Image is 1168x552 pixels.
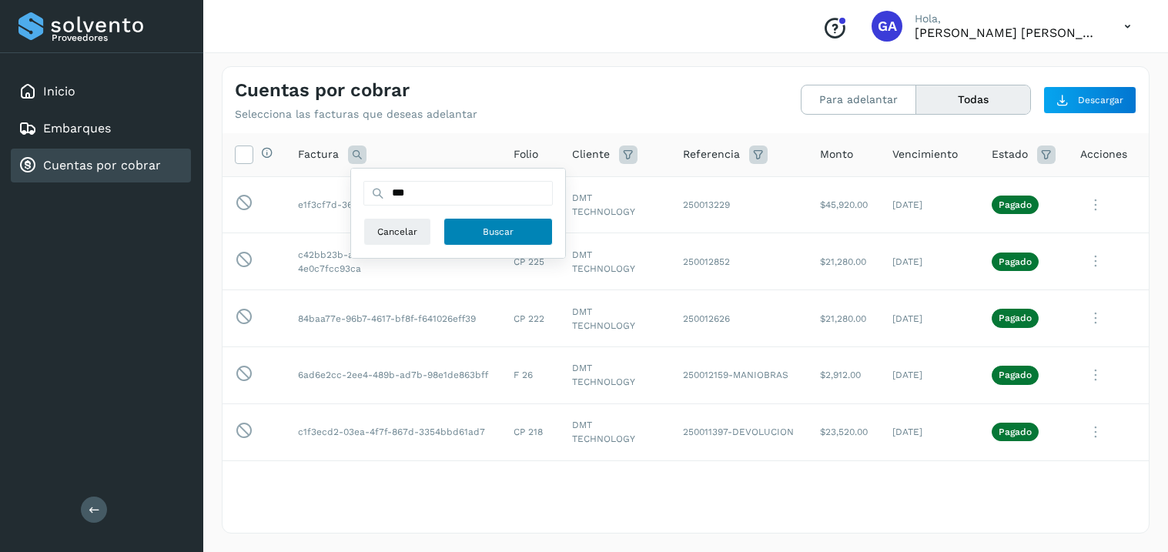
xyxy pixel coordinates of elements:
[560,346,670,403] td: DMT TECHNOLOGY
[892,146,958,162] span: Vencimiento
[999,427,1032,437] p: Pagado
[1080,146,1127,162] span: Acciones
[808,290,880,347] td: $21,280.00
[43,121,111,135] a: Embarques
[572,146,610,162] span: Cliente
[992,146,1028,162] span: Estado
[999,256,1032,267] p: Pagado
[501,460,560,517] td: CP 217
[880,233,979,290] td: [DATE]
[880,290,979,347] td: [DATE]
[880,346,979,403] td: [DATE]
[286,233,501,290] td: c42bb23b-a956-4da0-b669-4e0c7fcc93ca
[52,32,185,43] p: Proveedores
[683,146,740,162] span: Referencia
[802,85,916,114] button: Para adelantar
[671,403,808,460] td: 250011397-DEVOLUCION
[999,313,1032,323] p: Pagado
[999,199,1032,210] p: Pagado
[286,346,501,403] td: 6ad6e2cc-2ee4-489b-ad7b-98e1de863bff
[820,146,853,162] span: Monto
[671,346,808,403] td: 250012159-MANIOBRAS
[560,233,670,290] td: DMT TECHNOLOGY
[235,79,410,102] h4: Cuentas por cobrar
[560,176,670,233] td: DMT TECHNOLOGY
[560,290,670,347] td: DMT TECHNOLOGY
[999,370,1032,380] p: Pagado
[298,146,339,162] span: Factura
[880,460,979,517] td: [DATE]
[501,290,560,347] td: CP 222
[915,25,1099,40] p: GABRIELA ARENAS DELGADILLO
[43,84,75,99] a: Inicio
[501,233,560,290] td: CP 225
[286,460,501,517] td: 6a30619d-d0e7-4afb-b51d-c73400ddefc3
[880,176,979,233] td: [DATE]
[671,460,808,517] td: 250012399
[808,176,880,233] td: $45,920.00
[808,233,880,290] td: $21,280.00
[286,403,501,460] td: c1f3ecd2-03ea-4f7f-867d-3354bbd61ad7
[501,346,560,403] td: F 26
[671,176,808,233] td: 250013229
[671,290,808,347] td: 250012626
[671,233,808,290] td: 250012852
[11,112,191,146] div: Embarques
[560,460,670,517] td: DMT TECHNOLOGY
[916,85,1030,114] button: Todas
[808,460,880,517] td: $17,920.00
[514,146,538,162] span: Folio
[808,346,880,403] td: $2,912.00
[880,403,979,460] td: [DATE]
[915,12,1099,25] p: Hola,
[560,403,670,460] td: DMT TECHNOLOGY
[1043,86,1136,114] button: Descargar
[501,403,560,460] td: CP 218
[11,149,191,182] div: Cuentas por cobrar
[808,403,880,460] td: $23,520.00
[286,290,501,347] td: 84baa77e-96b7-4617-bf8f-f641026eff39
[286,176,501,233] td: e1f3cf7d-3602-4387-a391-cbd375935e43
[1078,93,1123,107] span: Descargar
[43,158,161,172] a: Cuentas por cobrar
[11,75,191,109] div: Inicio
[235,108,477,121] p: Selecciona las facturas que deseas adelantar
